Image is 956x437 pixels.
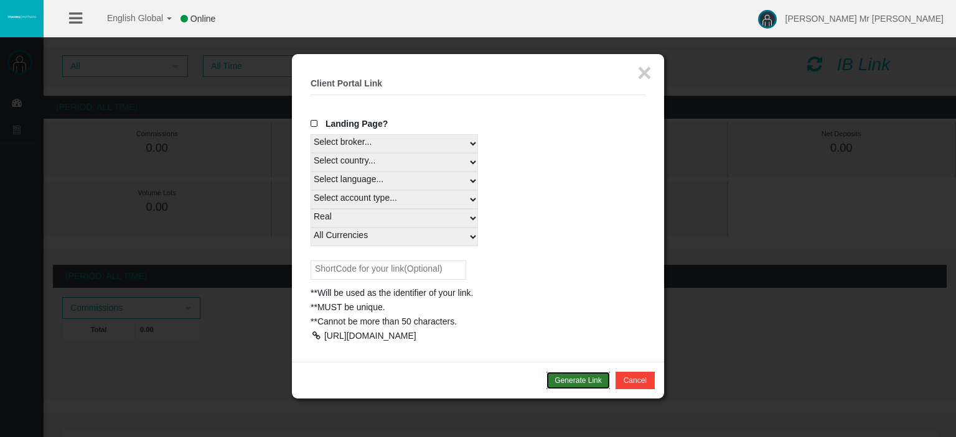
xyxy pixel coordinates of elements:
[311,315,645,329] div: **Cannot be more than 50 characters.
[311,331,322,340] div: Copy Direct Link
[326,119,388,129] span: Landing Page?
[546,372,609,389] button: Generate Link
[91,13,163,23] span: English Global
[311,78,382,88] b: Client Portal Link
[758,10,777,29] img: user-image
[637,60,652,85] button: ×
[6,14,37,19] img: logo.svg
[785,14,944,24] span: [PERSON_NAME] Mr [PERSON_NAME]
[311,286,645,300] div: **Will be used as the identifier of your link.
[324,331,416,341] div: [URL][DOMAIN_NAME]
[616,372,655,389] button: Cancel
[311,300,645,315] div: **MUST be unique.
[190,14,215,24] span: Online
[311,260,466,280] input: ShortCode for your link(Optional)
